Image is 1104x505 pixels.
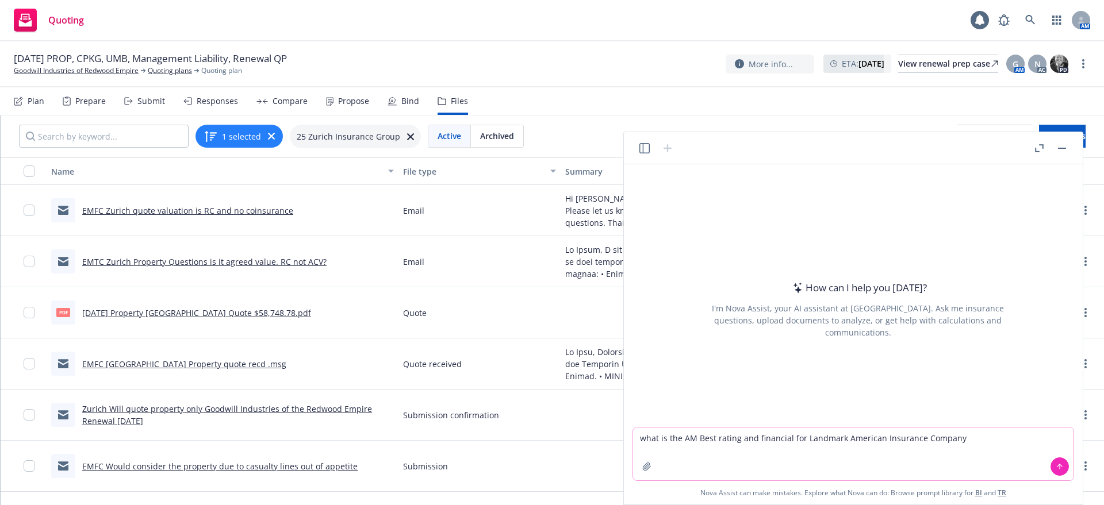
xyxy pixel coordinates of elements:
[1079,459,1092,473] a: more
[1034,58,1041,70] span: N
[1045,9,1068,32] a: Switch app
[75,97,106,106] div: Prepare
[24,165,35,177] input: Select all
[633,427,1074,480] textarea: what is the AM Best rating and financial for Landmark American Insurance Company
[24,256,35,267] input: Toggle Row Selected
[1079,408,1092,422] a: more
[56,308,70,317] span: pdf
[401,97,419,106] div: Bind
[789,280,927,295] div: How can I help you [DATE]?
[975,488,982,498] a: BI
[24,358,35,369] input: Toggle Row Selected
[403,307,427,319] span: Quote
[403,409,499,421] span: Submission confirmation
[1050,55,1068,73] img: photo
[998,488,1006,498] a: TR
[14,52,287,65] span: [DATE] PROP, CPKG, UMB, Management Liability, Renewal QP
[858,58,884,69] strong: [DATE]
[1079,203,1092,217] a: more
[297,130,400,142] span: 25 Zurich Insurance Group
[1076,57,1090,71] a: more
[561,157,723,185] button: Summary
[565,244,718,280] span: Lo Ipsum, D sit ametcon adipiscin, eli se doei tempor inc utlab et dolo magnaa: • Enim admini ven...
[82,403,372,426] a: Zurich Will quote property only Goodwill Industries of the Redwood Empire Renewal [DATE]
[197,97,238,106] div: Responses
[24,409,35,421] input: Toggle Row Selected
[696,302,1019,338] div: I'm Nova Assist, your AI assistant at [GEOGRAPHIC_DATA]. Ask me insurance questions, upload docum...
[9,4,89,36] a: Quoting
[1013,58,1018,70] span: G
[24,460,35,472] input: Toggle Row Selected
[82,461,358,472] a: EMFC Would consider the property due to casualty lines out of appetite
[565,346,718,382] span: Lo Ipsu, Dolorsit am con adipisci elits doe Temporin Utlaboreet do Magnaal Enimad. • MINI, ve qui...
[438,130,461,142] span: Active
[24,307,35,318] input: Toggle Row Selected
[204,129,261,143] button: 1 selected
[726,55,814,74] button: More info...
[898,55,998,73] a: View renewal prep case
[19,125,189,148] input: Search by keyword...
[898,55,998,72] div: View renewal prep case
[148,65,192,76] a: Quoting plans
[403,358,462,370] span: Quote received
[338,97,369,106] div: Propose
[403,205,424,217] span: Email
[1019,9,1042,32] a: Search
[565,165,706,178] div: Summary
[451,97,468,106] div: Files
[51,165,381,178] div: Name
[403,460,448,472] span: Submission
[24,205,35,216] input: Toggle Row Selected
[1079,357,1092,371] a: more
[398,157,561,185] button: File type
[82,205,293,216] a: EMFC Zurich quote valuation is RC and no coinsurance
[749,58,793,70] span: More info...
[957,130,1032,141] span: Copy logging email
[1079,306,1092,319] a: more
[82,307,311,318] a: [DATE] Property [GEOGRAPHIC_DATA] Quote $58,748.78.pdf
[700,481,1006,504] span: Nova Assist can make mistakes. Explore what Nova can do: Browse prompt library for and
[82,358,286,369] a: EMFC [GEOGRAPHIC_DATA] Property quote recd .msg
[48,16,84,25] span: Quoting
[403,256,424,268] span: Email
[201,65,242,76] span: Quoting plan
[565,192,718,229] span: Hi [PERSON_NAME], See below in red. Please let us know if there are any questions. Thank you, [PE...
[28,97,44,106] div: Plan
[957,125,1032,148] button: Copy logging email
[82,256,327,267] a: EMTC Zurich Property Questions is it agreed value. RC not ACV?
[137,97,165,106] div: Submit
[273,97,308,106] div: Compare
[1039,130,1086,141] span: Upload files
[842,57,884,70] span: ETA :
[480,130,514,142] span: Archived
[403,165,543,178] div: File type
[1079,255,1092,268] a: more
[14,65,139,76] a: Goodwill Industries of Redwood Empire
[992,9,1015,32] a: Report a Bug
[47,157,398,185] button: Name
[1039,125,1086,148] button: Upload files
